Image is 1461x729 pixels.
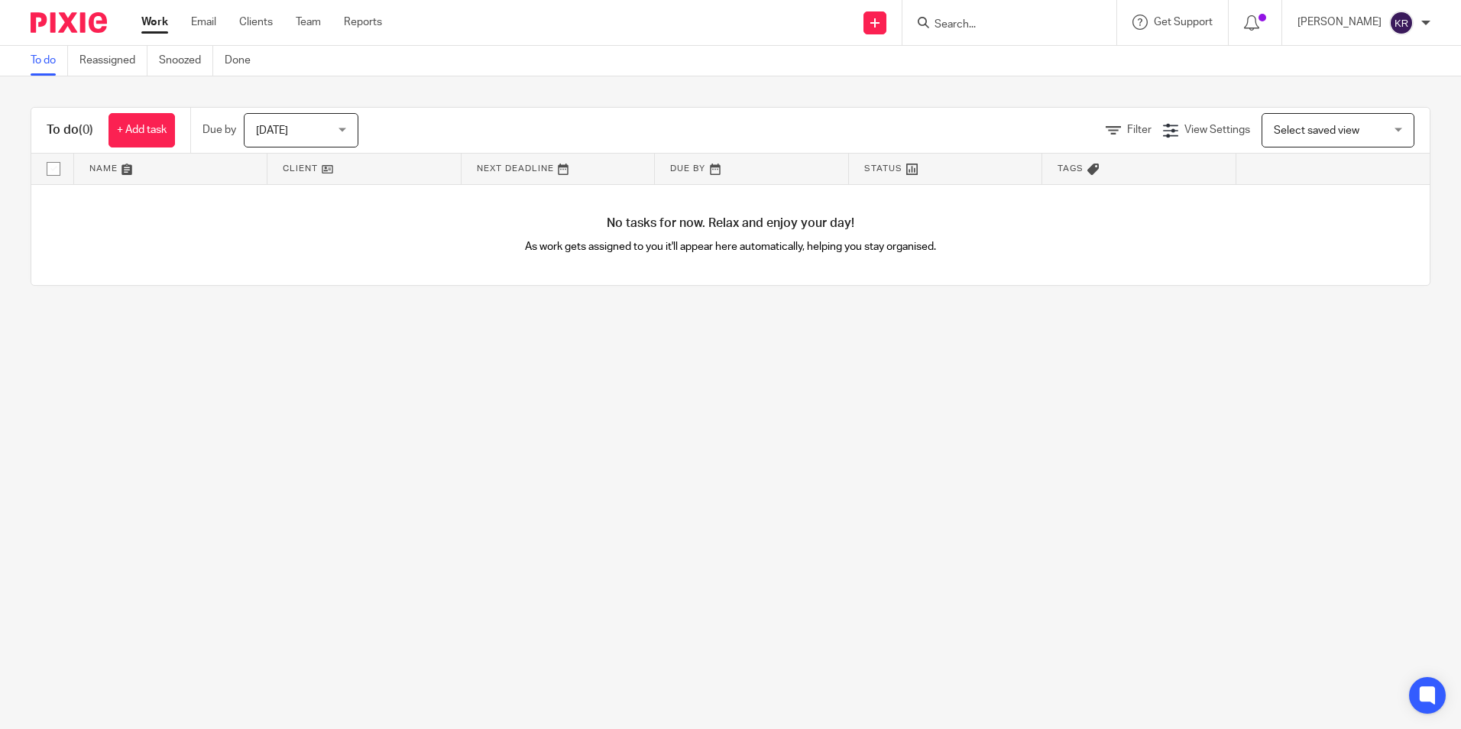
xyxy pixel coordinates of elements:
[1154,17,1213,28] span: Get Support
[191,15,216,30] a: Email
[141,15,168,30] a: Work
[225,46,262,76] a: Done
[381,239,1080,254] p: As work gets assigned to you it'll appear here automatically, helping you stay organised.
[109,113,175,147] a: + Add task
[79,124,93,136] span: (0)
[31,215,1430,232] h4: No tasks for now. Relax and enjoy your day!
[344,15,382,30] a: Reports
[1274,125,1359,136] span: Select saved view
[296,15,321,30] a: Team
[159,46,213,76] a: Snoozed
[79,46,147,76] a: Reassigned
[47,122,93,138] h1: To do
[1389,11,1414,35] img: svg%3E
[1058,164,1084,173] span: Tags
[31,12,107,33] img: Pixie
[1297,15,1382,30] p: [PERSON_NAME]
[202,122,236,138] p: Due by
[239,15,273,30] a: Clients
[256,125,288,136] span: [DATE]
[933,18,1071,32] input: Search
[1184,125,1250,135] span: View Settings
[31,46,68,76] a: To do
[1127,125,1152,135] span: Filter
